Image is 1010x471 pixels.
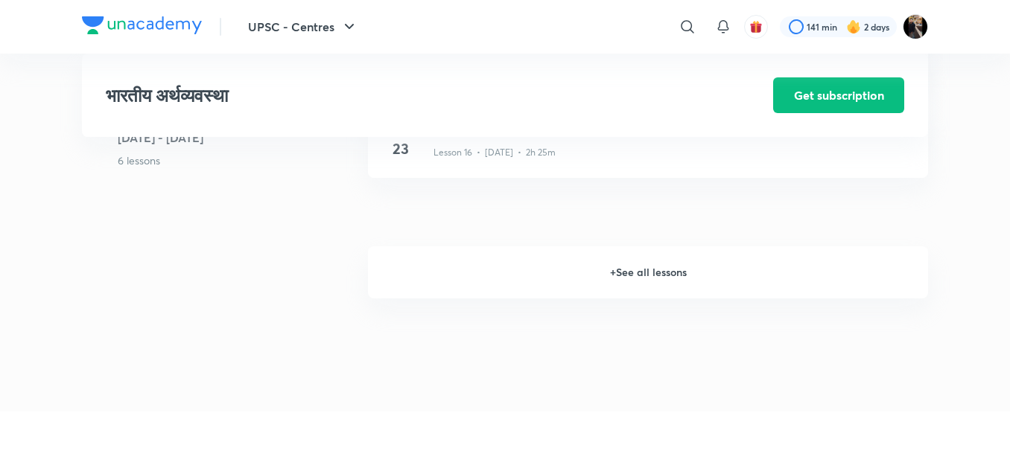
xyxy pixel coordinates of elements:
a: Aug23भारतीय अर्थव्यवस्था - 16Lesson 16 • [DATE] • 2h 25m [368,106,928,196]
h6: + See all lessons [368,246,928,298]
img: streak [846,19,861,34]
button: avatar [744,15,768,39]
button: UPSC - Centres [239,12,367,42]
p: Lesson 16 • [DATE] • 2h 25m [433,146,556,159]
img: avatar [749,20,763,33]
button: Get subscription [773,77,904,113]
h3: भारतीय अर्थव्यवस्था [106,85,689,106]
img: amit tripathi [903,14,928,39]
h5: [DATE] - [DATE] [118,129,356,147]
a: Company Logo [82,16,202,38]
h4: 23 [386,138,416,160]
img: Company Logo [82,16,202,34]
p: 6 lessons [118,153,356,168]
